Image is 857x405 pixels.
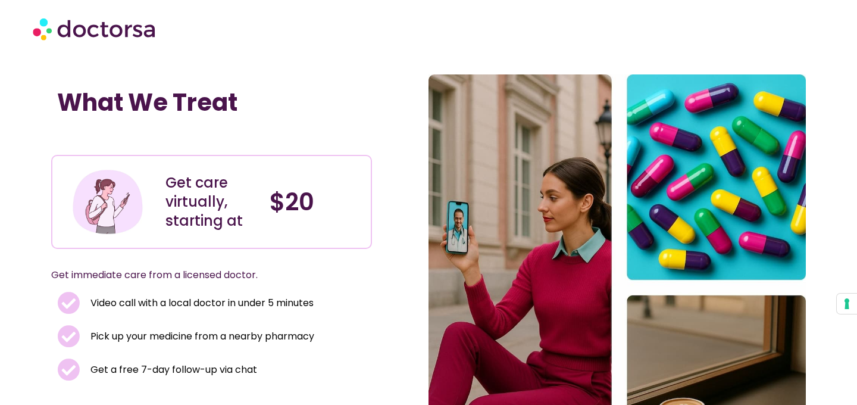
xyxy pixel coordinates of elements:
h1: What We Treat [57,88,366,117]
iframe: Customer reviews powered by Trustpilot [57,129,236,143]
img: Illustration depicting a young woman in a casual outfit, engaged with her smartphone. She has a p... [71,165,145,239]
button: Your consent preferences for tracking technologies [837,294,857,314]
h4: $20 [270,188,362,216]
p: Get immediate care from a licensed doctor. [51,267,343,283]
span: Get a free 7-day follow-up via chat [87,362,257,378]
div: Get care virtually, starting at [165,173,258,230]
span: Video call with a local doctor in under 5 minutes [87,295,314,311]
span: Pick up your medicine from a nearby pharmacy [87,328,314,345]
